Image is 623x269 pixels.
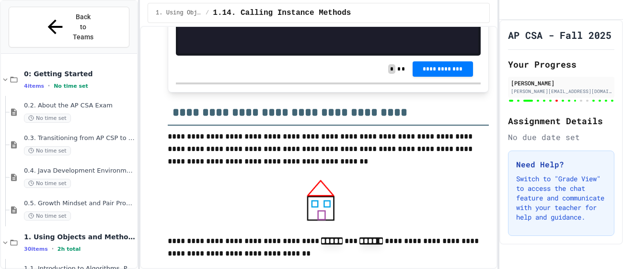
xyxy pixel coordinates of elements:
[24,233,135,241] span: 1. Using Objects and Methods
[511,88,611,95] div: [PERSON_NAME][EMAIL_ADDRESS][DOMAIN_NAME]
[508,131,614,143] div: No due date set
[24,114,71,123] span: No time set
[24,246,48,252] span: 30 items
[24,70,135,78] span: 0: Getting Started
[24,179,71,188] span: No time set
[72,12,94,42] span: Back to Teams
[24,146,71,155] span: No time set
[24,83,44,89] span: 4 items
[24,134,135,142] span: 0.3. Transitioning from AP CSP to AP CSA
[52,245,54,253] span: •
[508,58,614,71] h2: Your Progress
[508,114,614,128] h2: Assignment Details
[213,7,351,19] span: 1.14. Calling Instance Methods
[24,102,135,110] span: 0.2. About the AP CSA Exam
[9,7,129,47] button: Back to Teams
[24,211,71,221] span: No time set
[516,159,606,170] h3: Need Help?
[206,9,209,17] span: /
[24,199,135,208] span: 0.5. Growth Mindset and Pair Programming
[516,174,606,222] p: Switch to "Grade View" to access the chat feature and communicate with your teacher for help and ...
[156,9,202,17] span: 1. Using Objects and Methods
[58,246,81,252] span: 2h total
[511,79,611,87] div: [PERSON_NAME]
[54,83,88,89] span: No time set
[508,28,611,42] h1: AP CSA - Fall 2025
[24,167,135,175] span: 0.4. Java Development Environments
[48,82,50,90] span: •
